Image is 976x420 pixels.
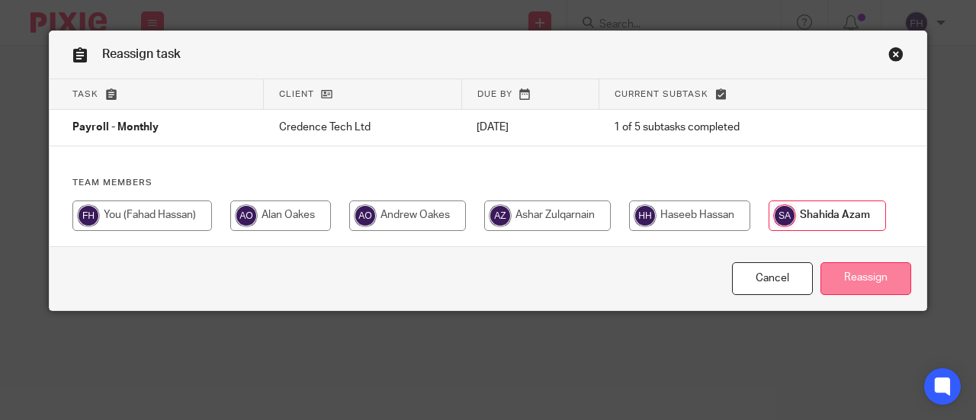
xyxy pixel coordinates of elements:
span: Reassign task [102,48,181,60]
span: Payroll - Monthly [72,123,159,133]
td: 1 of 5 subtasks completed [599,110,852,146]
input: Reassign [820,262,911,295]
span: Current subtask [615,90,708,98]
span: Client [279,90,314,98]
a: Close this dialog window [732,262,813,295]
p: [DATE] [477,120,583,135]
h4: Team members [72,177,904,189]
p: Credence Tech Ltd [279,120,447,135]
span: Task [72,90,98,98]
span: Due by [477,90,512,98]
a: Close this dialog window [888,46,904,67]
